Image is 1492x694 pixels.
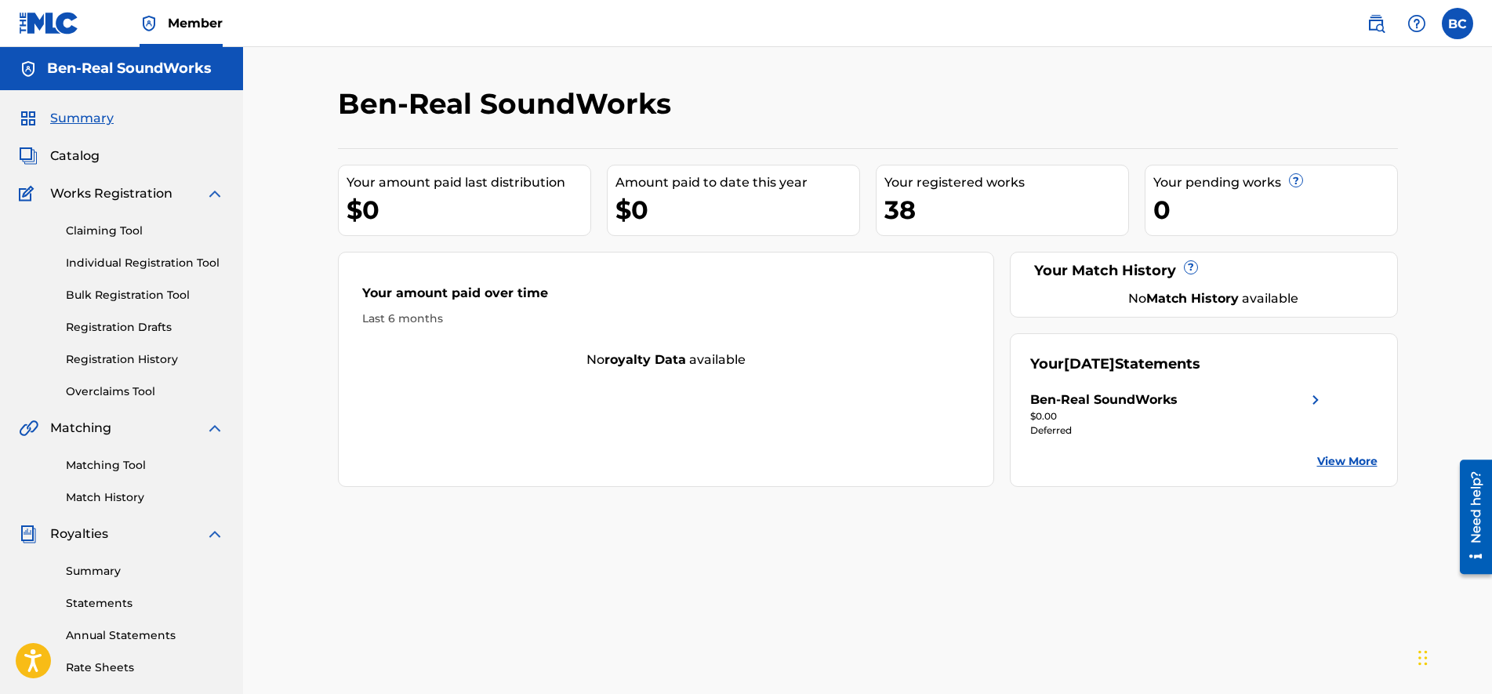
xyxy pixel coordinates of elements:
a: Claiming Tool [66,223,224,239]
h2: Ben-Real SoundWorks [338,86,679,122]
span: ? [1290,174,1302,187]
img: Summary [19,109,38,128]
h5: Ben-Real SoundWorks [47,60,212,78]
span: Catalog [50,147,100,165]
div: $0 [347,192,590,227]
a: Registration History [66,351,224,368]
span: Works Registration [50,184,172,203]
a: Registration Drafts [66,319,224,336]
div: Help [1401,8,1432,39]
img: expand [205,184,224,203]
div: $0.00 [1030,409,1325,423]
div: 38 [884,192,1128,227]
div: Your Statements [1030,354,1200,375]
span: [DATE] [1064,355,1115,372]
img: help [1407,14,1426,33]
a: SummarySummary [19,109,114,128]
div: User Menu [1442,8,1473,39]
div: Deferred [1030,423,1325,438]
div: 0 [1153,192,1397,227]
a: View More [1317,453,1378,470]
div: $0 [615,192,859,227]
img: Matching [19,419,38,438]
div: Your amount paid last distribution [347,173,590,192]
span: Royalties [50,525,108,543]
img: right chevron icon [1306,391,1325,409]
span: Summary [50,109,114,128]
iframe: Resource Center [1448,454,1492,580]
img: MLC Logo [19,12,79,35]
span: Matching [50,419,111,438]
img: expand [205,525,224,543]
div: No available [339,351,994,369]
img: expand [205,419,224,438]
iframe: Chat Widget [1414,619,1492,694]
a: Individual Registration Tool [66,255,224,271]
img: Works Registration [19,184,39,203]
a: Ben-Real SoundWorksright chevron icon$0.00Deferred [1030,391,1325,438]
div: No available [1050,289,1378,308]
div: Your registered works [884,173,1128,192]
span: Member [168,14,223,32]
img: search [1367,14,1385,33]
div: Drag [1418,634,1428,681]
img: Accounts [19,60,38,78]
a: Overclaims Tool [66,383,224,400]
div: Your Match History [1030,260,1378,282]
div: Ben-Real SoundWorks [1030,391,1178,409]
a: Rate Sheets [66,659,224,676]
a: CatalogCatalog [19,147,100,165]
a: Annual Statements [66,627,224,644]
strong: Match History [1146,291,1239,306]
img: Royalties [19,525,38,543]
img: Catalog [19,147,38,165]
a: Statements [66,595,224,612]
div: Your amount paid over time [362,284,971,311]
div: Your pending works [1153,173,1397,192]
a: Bulk Registration Tool [66,287,224,303]
a: Matching Tool [66,457,224,474]
img: Top Rightsholder [140,14,158,33]
a: Public Search [1360,8,1392,39]
strong: royalty data [604,352,686,367]
a: Match History [66,489,224,506]
span: ? [1185,261,1197,274]
div: Amount paid to date this year [615,173,859,192]
div: Last 6 months [362,311,971,327]
a: Summary [66,563,224,580]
